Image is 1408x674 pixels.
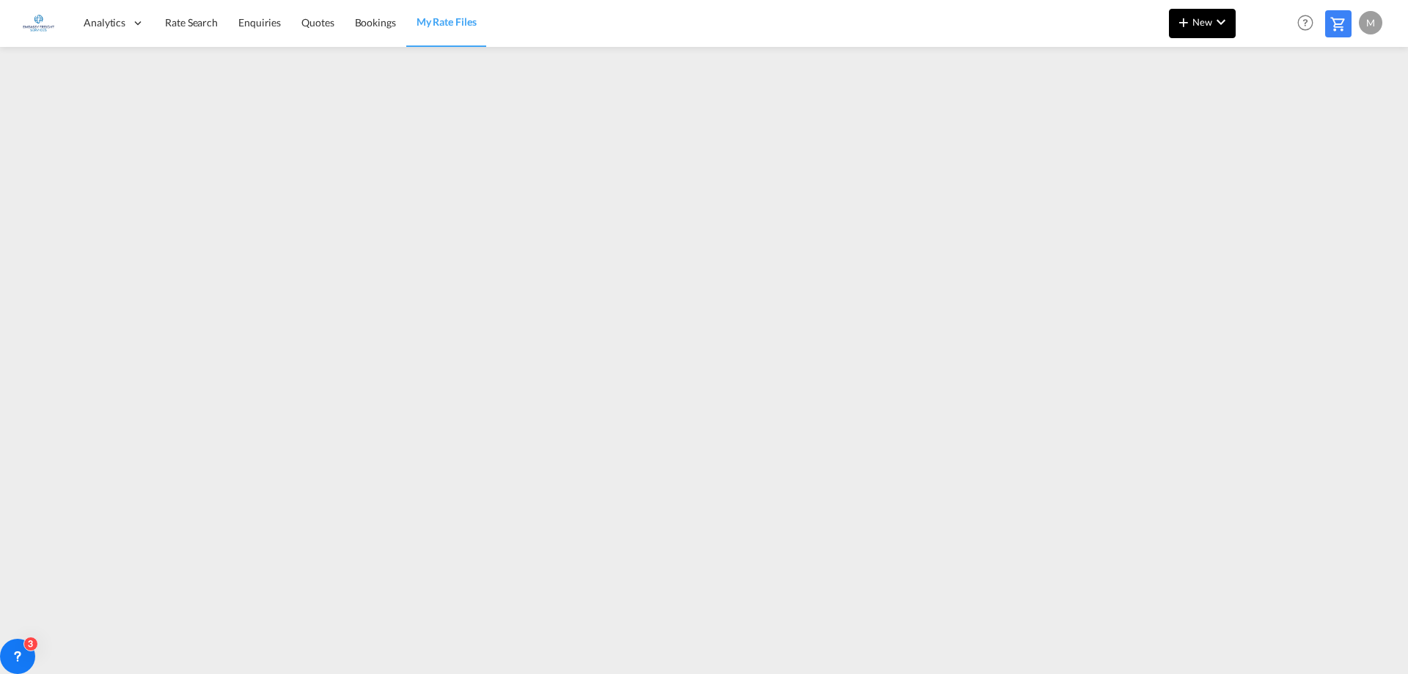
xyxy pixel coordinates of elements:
span: Rate Search [165,16,218,29]
span: My Rate Files [417,15,477,28]
span: Quotes [301,16,334,29]
div: M [1359,11,1382,34]
md-icon: icon-chevron-down [1212,13,1230,31]
md-icon: icon-plus 400-fg [1175,13,1192,31]
button: icon-plus 400-fgNewicon-chevron-down [1169,9,1236,38]
span: Enquiries [238,16,281,29]
span: Analytics [84,15,125,30]
div: Help [1293,10,1325,37]
span: Bookings [355,16,396,29]
span: Help [1293,10,1318,35]
img: 6a2c35f0b7c411ef99d84d375d6e7407.jpg [22,7,55,40]
span: New [1175,16,1230,28]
